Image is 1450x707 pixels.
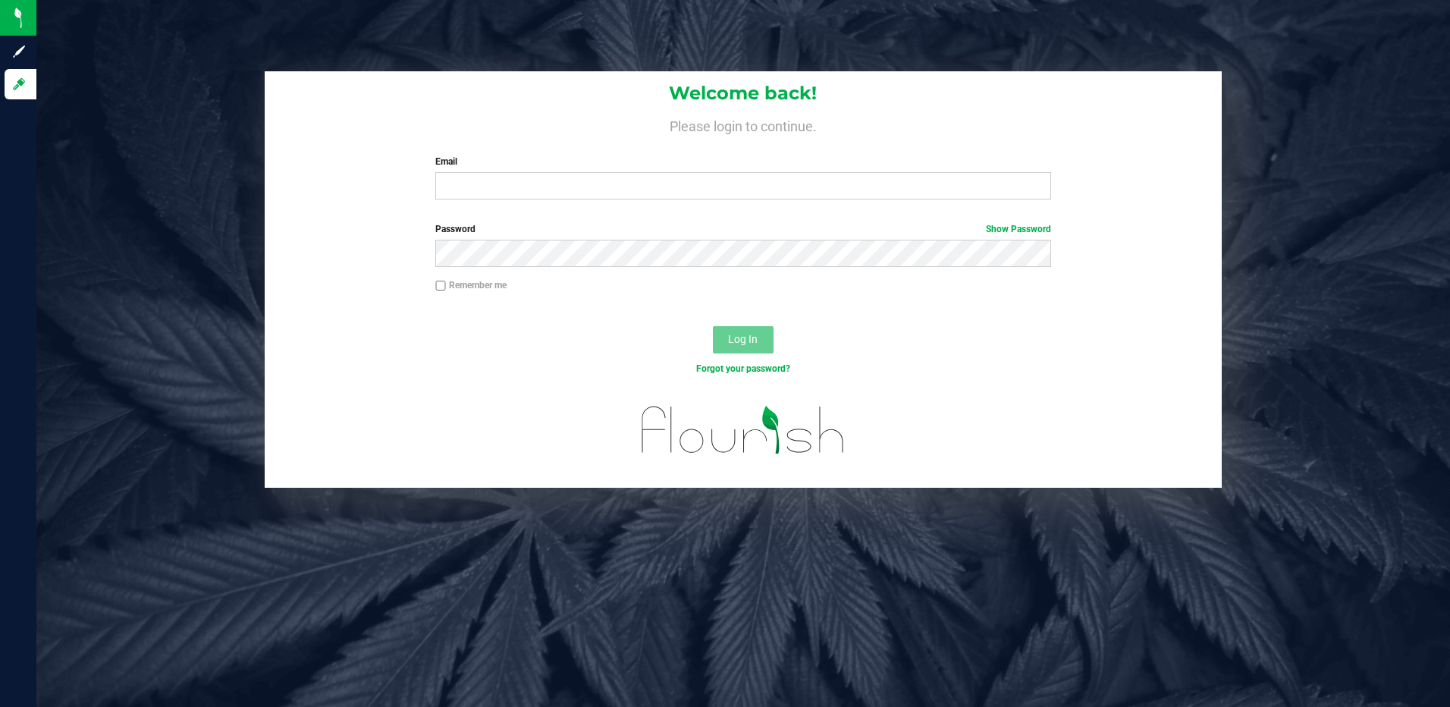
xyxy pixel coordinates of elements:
[11,44,27,59] inline-svg: Sign up
[265,83,1222,103] h1: Welcome back!
[265,115,1222,134] h4: Please login to continue.
[696,363,790,374] a: Forgot your password?
[728,333,758,345] span: Log In
[713,326,774,353] button: Log In
[623,391,863,469] img: flourish_logo.svg
[435,281,446,291] input: Remember me
[435,224,475,234] span: Password
[986,224,1051,234] a: Show Password
[435,155,1051,168] label: Email
[11,77,27,92] inline-svg: Log in
[435,278,507,292] label: Remember me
